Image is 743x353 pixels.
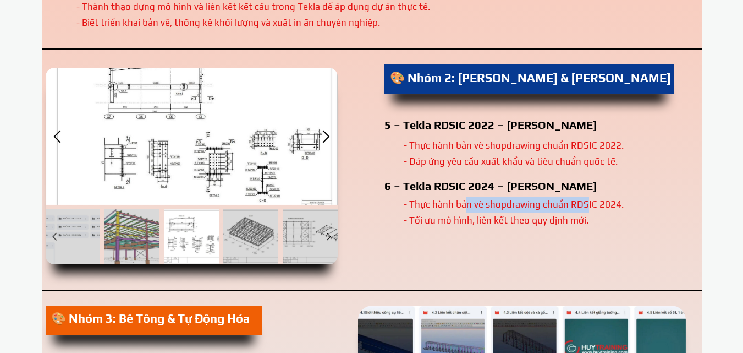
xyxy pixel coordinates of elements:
span: 🎨 Nhóm 3: Bê Tông & Tự Động Hóa [51,311,250,325]
div: - Thực hành bản vẽ shopdrawing chuẩn RDSIC 2022. - Đáp ứng yêu cầu xuất khẩu và tiêu chuẩn quốc tế. [404,138,692,170]
span: 🎨 Nhóm 2: [PERSON_NAME] & [PERSON_NAME] [390,70,671,85]
div: - Thực hành bản vẽ shopdrawing chuẩn RDSIC 2024. - Tối ưu mô hình, liên kết theo quy định mới. [404,197,692,229]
